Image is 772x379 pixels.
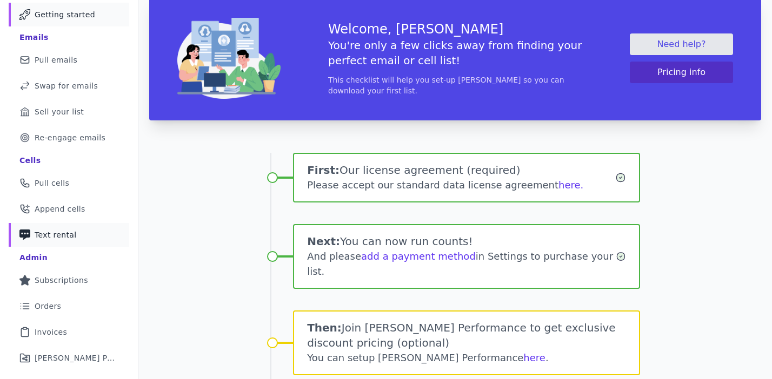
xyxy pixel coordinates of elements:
[9,320,129,344] a: Invoices
[361,251,476,262] a: add a payment method
[35,80,98,91] span: Swap for emails
[328,38,582,68] h5: You're only a few clicks away from finding your perfect email or cell list!
[307,350,626,366] div: You can setup [PERSON_NAME] Performance .
[19,155,41,166] div: Cells
[307,178,615,193] div: Please accept our standard data license agreement
[9,3,129,26] a: Getting started
[328,75,582,96] p: This checklist will help you set-up [PERSON_NAME] so you can download your first list.
[9,346,129,370] a: [PERSON_NAME] Performance
[307,320,626,350] h1: Join [PERSON_NAME] Performance to get exclusive discount pricing (optional)
[307,164,340,177] span: First:
[9,197,129,221] a: Append cells
[35,275,88,286] span: Subscriptions
[35,132,105,143] span: Re-engage emails
[307,163,615,178] h1: Our license agreement (required)
[9,74,129,98] a: Swap for emails
[9,268,129,292] a: Subscriptions
[630,62,733,83] button: Pricing info
[177,18,281,99] img: img
[35,106,84,117] span: Sell your list
[307,234,616,249] h1: You can now run counts!
[9,294,129,318] a: Orders
[630,33,733,55] a: Need help?
[9,171,129,195] a: Pull cells
[35,178,69,188] span: Pull cells
[307,249,616,279] div: And please in Settings to purchase your list.
[307,235,340,248] span: Next:
[9,48,129,72] a: Pull emails
[9,126,129,150] a: Re-engage emails
[35,9,95,20] span: Getting started
[328,21,582,38] h3: Welcome, [PERSON_NAME]
[35,229,77,240] span: Text rental
[19,252,48,263] div: Admin
[35,204,85,214] span: Append cells
[35,301,61,312] span: Orders
[307,321,342,334] span: Then:
[35,55,77,65] span: Pull emails
[9,100,129,124] a: Sell your list
[9,223,129,247] a: Text rental
[35,327,67,337] span: Invoices
[19,32,49,43] div: Emails
[35,353,116,363] span: [PERSON_NAME] Performance
[523,352,545,363] a: here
